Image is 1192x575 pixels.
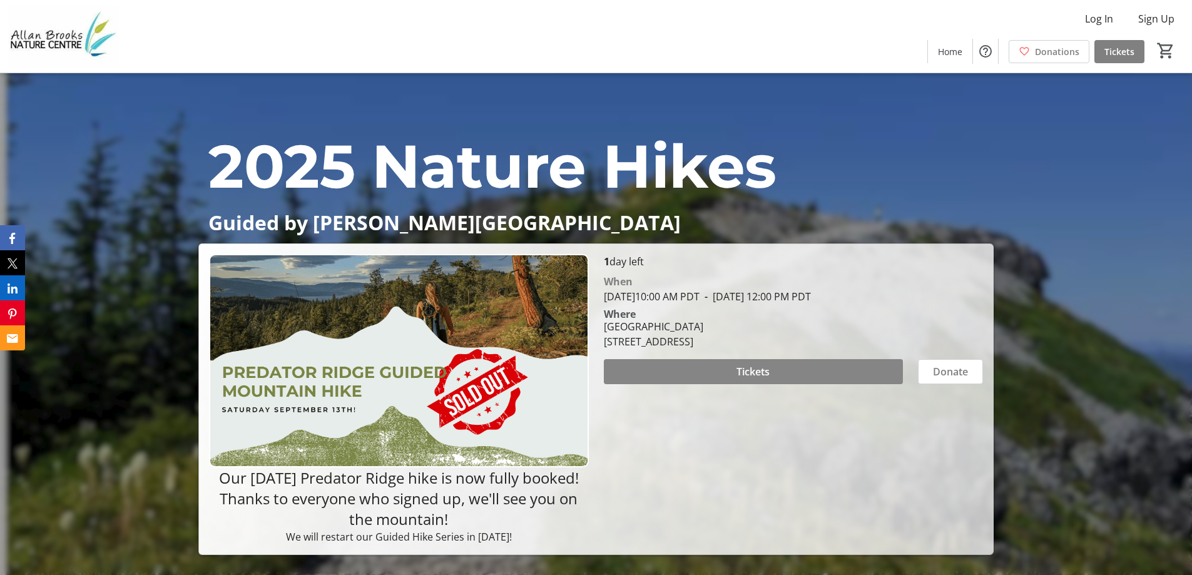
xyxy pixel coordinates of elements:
span: Log In [1085,11,1113,26]
span: 2025 Nature Hikes [208,130,777,203]
button: Log In [1075,9,1123,29]
span: Our [DATE] Predator Ridge hike is now fully booked! Thanks to everyone who signed up, we'll see y... [219,467,579,529]
button: Donate [918,359,983,384]
span: Sign Up [1138,11,1174,26]
div: [GEOGRAPHIC_DATA] [604,319,703,334]
div: Where [604,309,636,319]
a: Tickets [1094,40,1144,63]
p: We will restart our Guided Hike Series in [DATE]! [209,529,588,544]
p: Guided by [PERSON_NAME][GEOGRAPHIC_DATA] [208,211,983,233]
p: day left [604,254,983,269]
span: Donate [933,364,968,379]
span: Tickets [736,364,770,379]
span: [DATE] 10:00 AM PDT [604,290,700,303]
span: - [700,290,713,303]
button: Help [973,39,998,64]
span: [DATE] 12:00 PM PDT [700,290,811,303]
button: Tickets [604,359,903,384]
a: Home [928,40,972,63]
div: [STREET_ADDRESS] [604,334,703,349]
span: 1 [604,255,609,268]
button: Sign Up [1128,9,1184,29]
div: When [604,274,633,289]
a: Donations [1009,40,1089,63]
span: Tickets [1104,45,1134,58]
button: Cart [1154,39,1177,62]
span: Home [938,45,962,58]
img: Allan Brooks Nature Centre's Logo [8,5,119,68]
span: Donations [1035,45,1079,58]
img: Campaign CTA Media Photo [209,254,588,467]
